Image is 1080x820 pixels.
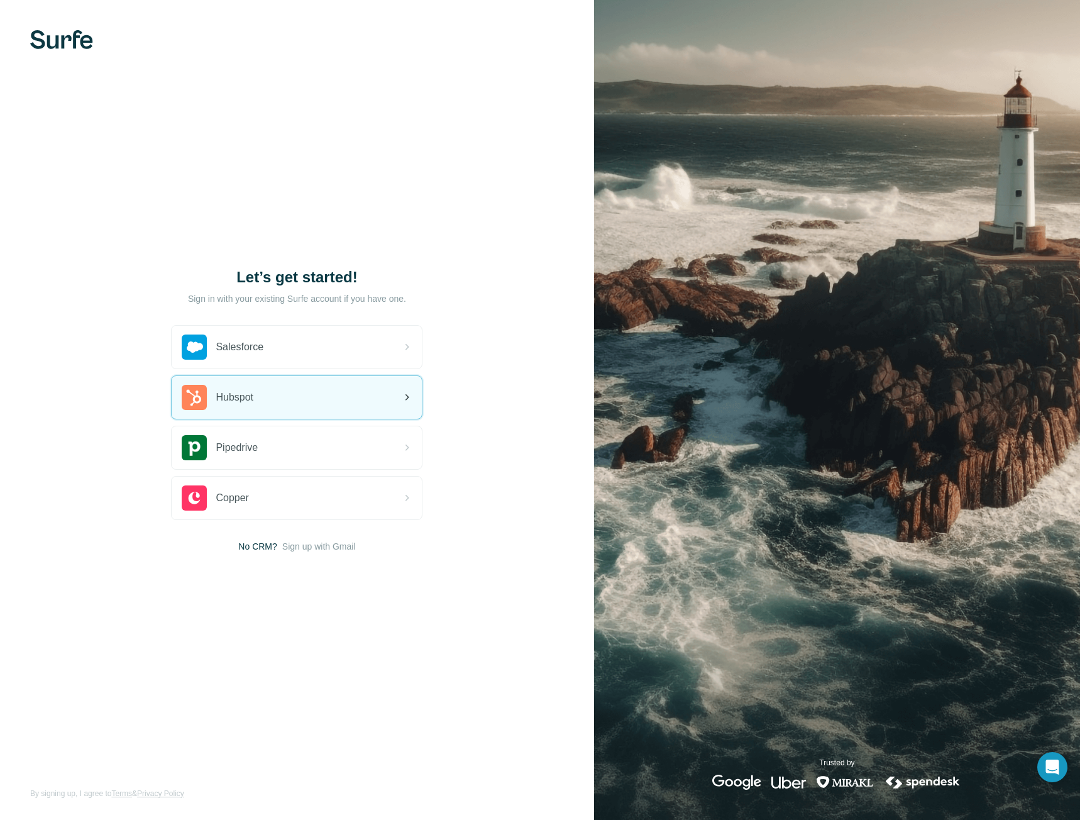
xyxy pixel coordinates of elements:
span: By signing up, I agree to & [30,788,184,799]
img: uber's logo [771,775,806,790]
span: Pipedrive [216,440,258,455]
span: Salesforce [216,340,263,355]
img: spendesk's logo [884,775,962,790]
a: Privacy Policy [137,789,184,798]
img: hubspot's logo [182,385,207,410]
p: Sign in with your existing Surfe account if you have one. [188,292,406,305]
span: Hubspot [216,390,253,405]
img: mirakl's logo [816,775,874,790]
img: google's logo [712,775,761,790]
img: Surfe's logo [30,30,93,49]
p: Trusted by [819,757,854,768]
span: No CRM? [238,540,277,553]
div: Open Intercom Messenger [1037,752,1067,782]
img: pipedrive's logo [182,435,207,460]
a: Terms [111,789,132,798]
img: copper's logo [182,485,207,511]
img: salesforce's logo [182,335,207,360]
h1: Let’s get started! [171,267,422,287]
span: Copper [216,490,248,506]
button: Sign up with Gmail [282,540,356,553]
